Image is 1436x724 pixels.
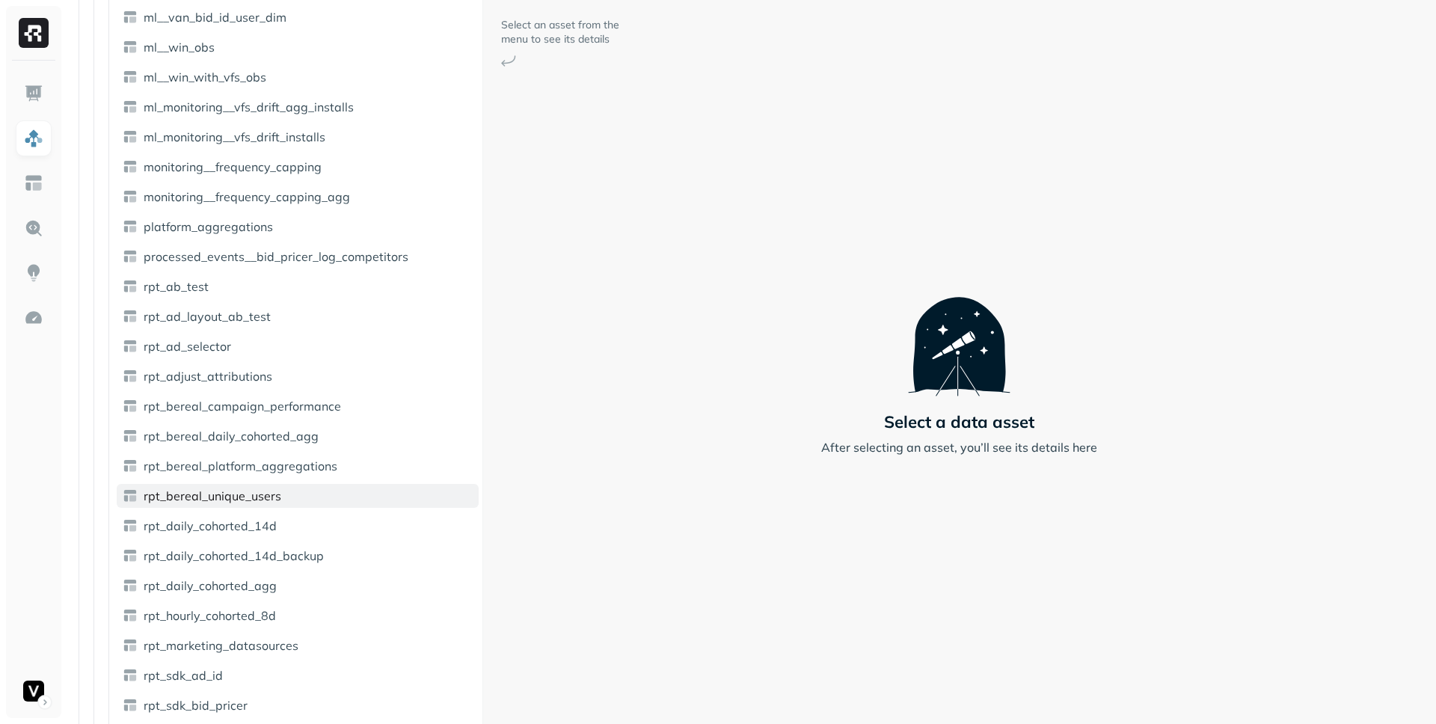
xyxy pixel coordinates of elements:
span: rpt_bereal_daily_cohorted_agg [144,429,319,444]
img: table [123,638,138,653]
img: Voodoo [23,681,44,702]
span: platform_aggregations [144,219,273,234]
a: rpt_ad_selector [117,334,479,358]
span: ml_monitoring__vfs_drift_agg_installs [144,99,354,114]
img: Dashboard [24,84,43,103]
span: ml__win_obs [144,40,215,55]
img: table [123,279,138,294]
img: table [123,399,138,414]
a: monitoring__frequency_capping [117,155,479,179]
a: rpt_adjust_attributions [117,364,479,388]
a: ml_monitoring__vfs_drift_installs [117,125,479,149]
span: rpt_marketing_datasources [144,638,298,653]
img: table [123,129,138,144]
span: rpt_bereal_platform_aggregations [144,458,337,473]
img: Query Explorer [24,218,43,238]
img: Insights [24,263,43,283]
img: table [123,189,138,204]
span: rpt_daily_cohorted_14d_backup [144,548,324,563]
a: rpt_bereal_daily_cohorted_agg [117,424,479,448]
img: table [123,219,138,234]
img: table [123,488,138,503]
span: ml__van_bid_id_user_dim [144,10,286,25]
img: table [123,99,138,114]
img: Optimization [24,308,43,328]
img: table [123,668,138,683]
span: rpt_sdk_ad_id [144,668,223,683]
span: rpt_hourly_cohorted_8d [144,608,276,623]
img: table [123,159,138,174]
a: processed_events__bid_pricer_log_competitors [117,245,479,269]
img: Arrow [501,55,516,67]
a: monitoring__frequency_capping_agg [117,185,479,209]
a: rpt_hourly_cohorted_8d [117,604,479,628]
span: monitoring__frequency_capping [144,159,322,174]
span: rpt_ab_test [144,279,209,294]
span: rpt_bereal_campaign_performance [144,399,341,414]
a: platform_aggregations [117,215,479,239]
img: Assets [24,129,43,148]
img: table [123,249,138,264]
p: Select a data asset [884,411,1034,432]
span: rpt_daily_cohorted_14d [144,518,277,533]
img: table [123,309,138,324]
a: rpt_bereal_campaign_performance [117,394,479,418]
a: rpt_sdk_bid_pricer [117,693,479,717]
span: rpt_ad_selector [144,339,231,354]
img: table [123,40,138,55]
span: processed_events__bid_pricer_log_competitors [144,249,408,264]
img: table [123,548,138,563]
span: monitoring__frequency_capping_agg [144,189,350,204]
img: table [123,458,138,473]
a: ml__win_with_vfs_obs [117,65,479,89]
span: ml__win_with_vfs_obs [144,70,266,85]
a: ml__win_obs [117,35,479,59]
img: table [123,369,138,384]
span: rpt_bereal_unique_users [144,488,281,503]
img: Telescope [908,268,1010,396]
a: rpt_marketing_datasources [117,633,479,657]
img: table [123,339,138,354]
a: ml__van_bid_id_user_dim [117,5,479,29]
img: table [123,70,138,85]
a: rpt_ab_test [117,274,479,298]
a: rpt_daily_cohorted_14d_backup [117,544,479,568]
img: Ryft [19,18,49,48]
a: rpt_daily_cohorted_14d [117,514,479,538]
a: rpt_bereal_platform_aggregations [117,454,479,478]
img: table [123,10,138,25]
p: After selecting an asset, you’ll see its details here [821,438,1097,456]
img: table [123,608,138,623]
span: rpt_ad_layout_ab_test [144,309,271,324]
span: rpt_sdk_bid_pricer [144,698,248,713]
img: table [123,429,138,444]
span: ml_monitoring__vfs_drift_installs [144,129,325,144]
a: rpt_bereal_unique_users [117,484,479,508]
img: Asset Explorer [24,174,43,193]
span: rpt_daily_cohorted_agg [144,578,277,593]
a: rpt_sdk_ad_id [117,663,479,687]
p: Select an asset from the menu to see its details [501,18,621,46]
img: table [123,698,138,713]
a: rpt_ad_layout_ab_test [117,304,479,328]
img: table [123,518,138,533]
span: rpt_adjust_attributions [144,369,272,384]
a: rpt_daily_cohorted_agg [117,574,479,598]
a: ml_monitoring__vfs_drift_agg_installs [117,95,479,119]
img: table [123,578,138,593]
